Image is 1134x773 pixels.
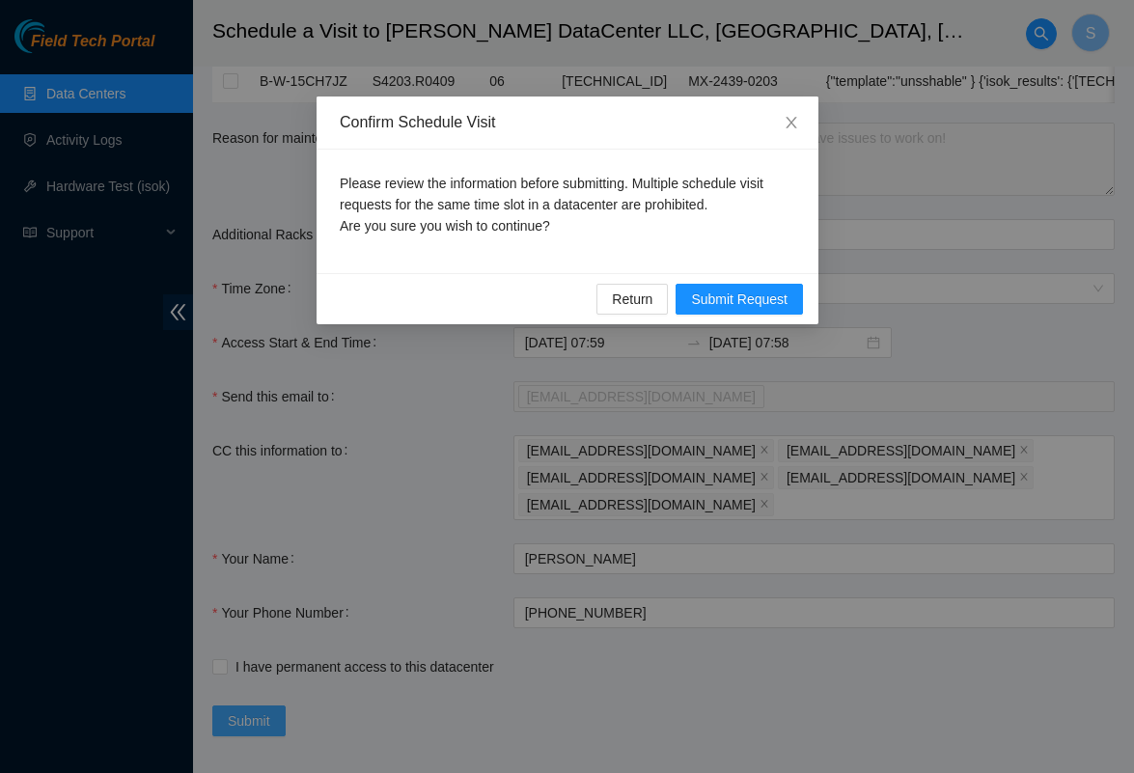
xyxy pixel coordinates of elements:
[596,284,668,315] button: Return
[764,97,818,151] button: Close
[612,289,652,310] span: Return
[784,115,799,130] span: close
[340,112,795,133] div: Confirm Schedule Visit
[340,173,795,236] p: Please review the information before submitting. Multiple schedule visit requests for the same ti...
[691,289,788,310] span: Submit Request
[676,284,803,315] button: Submit Request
